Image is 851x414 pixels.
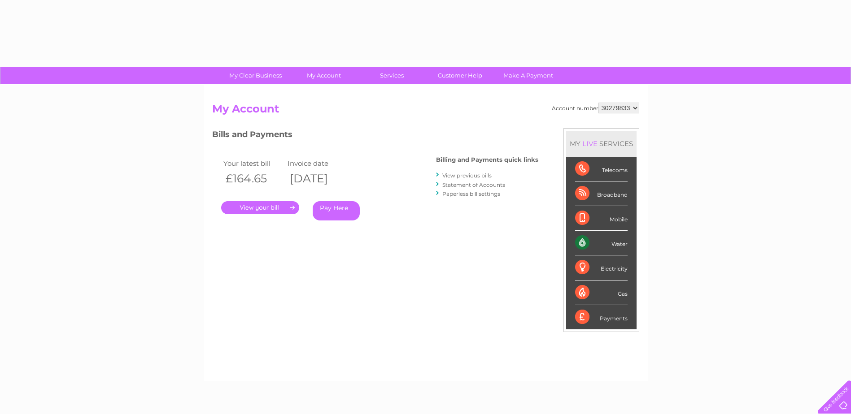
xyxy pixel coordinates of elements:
[355,67,429,84] a: Services
[552,103,639,113] div: Account number
[575,181,628,206] div: Broadband
[218,67,292,84] a: My Clear Business
[575,206,628,231] div: Mobile
[491,67,565,84] a: Make A Payment
[221,157,286,169] td: Your latest bill
[221,201,299,214] a: .
[285,157,350,169] td: Invoice date
[575,280,628,305] div: Gas
[436,156,538,163] h4: Billing and Payments quick links
[580,139,599,148] div: LIVE
[285,169,350,188] th: [DATE]
[442,190,500,197] a: Paperless bill settings
[212,103,639,120] h2: My Account
[313,201,360,220] a: Pay Here
[575,255,628,280] div: Electricity
[575,157,628,181] div: Telecoms
[575,231,628,255] div: Water
[221,169,286,188] th: £164.65
[287,67,361,84] a: My Account
[423,67,497,84] a: Customer Help
[442,181,505,188] a: Statement of Accounts
[575,305,628,329] div: Payments
[442,172,492,179] a: View previous bills
[566,131,637,156] div: MY SERVICES
[212,128,538,144] h3: Bills and Payments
